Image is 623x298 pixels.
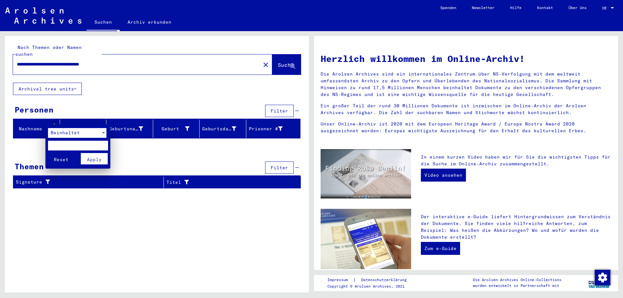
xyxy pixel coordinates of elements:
button: Reset [48,153,75,164]
div: Zustimmung ändern [594,269,610,285]
button: Apply [81,153,108,164]
span: Apply [87,157,102,162]
span: Reset [54,157,68,162]
span: Beinhaltet [51,130,80,136]
img: Zustimmung ändern [595,270,610,285]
